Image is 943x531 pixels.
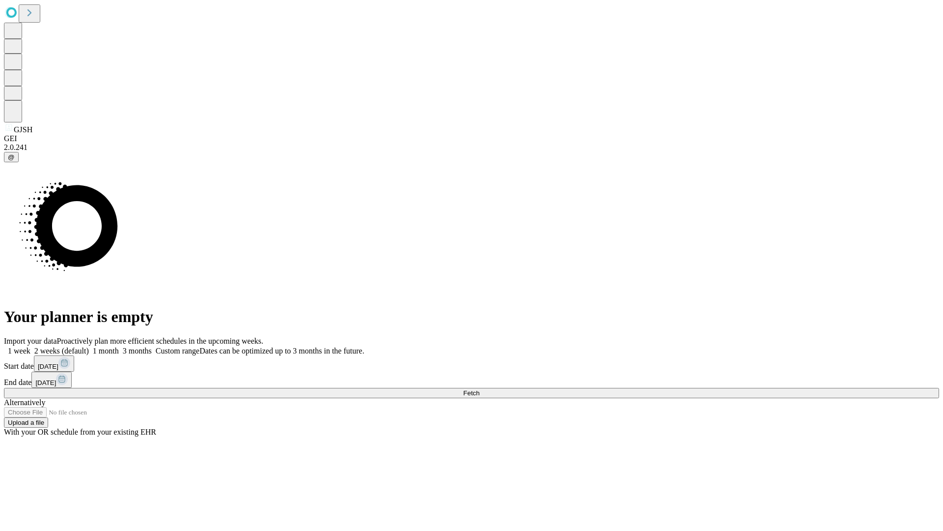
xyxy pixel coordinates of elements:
h1: Your planner is empty [4,308,939,326]
button: Upload a file [4,417,48,428]
span: 1 month [93,347,119,355]
span: 3 months [123,347,152,355]
span: Fetch [463,389,479,397]
div: GEI [4,134,939,143]
span: @ [8,153,15,161]
div: Start date [4,355,939,372]
span: Custom range [156,347,199,355]
span: Alternatively [4,398,45,407]
span: [DATE] [35,379,56,386]
div: End date [4,372,939,388]
span: [DATE] [38,363,58,370]
span: With your OR schedule from your existing EHR [4,428,156,436]
span: 2 weeks (default) [34,347,89,355]
span: Dates can be optimized up to 3 months in the future. [199,347,364,355]
button: Fetch [4,388,939,398]
span: Proactively plan more efficient schedules in the upcoming weeks. [57,337,263,345]
span: GJSH [14,125,32,134]
button: [DATE] [34,355,74,372]
button: @ [4,152,19,162]
span: Import your data [4,337,57,345]
div: 2.0.241 [4,143,939,152]
button: [DATE] [31,372,72,388]
span: 1 week [8,347,30,355]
